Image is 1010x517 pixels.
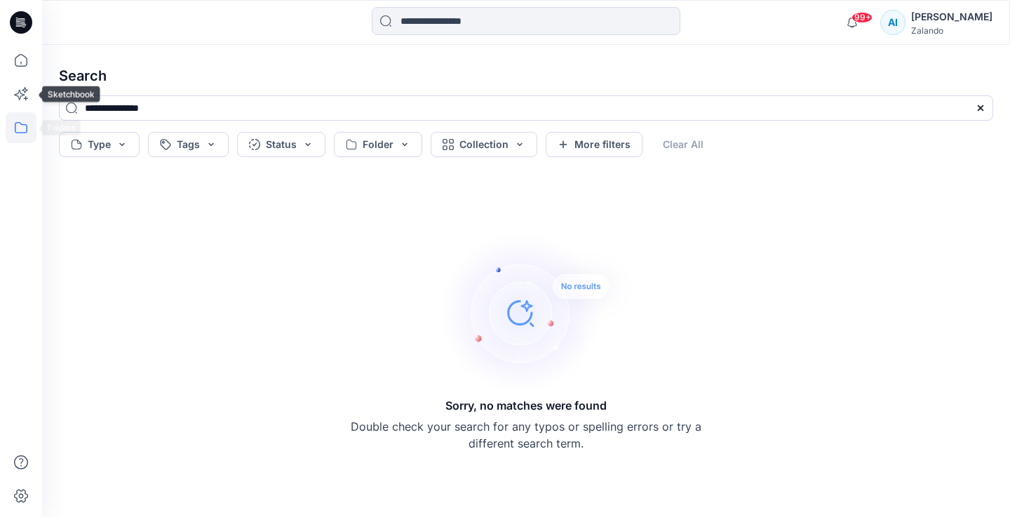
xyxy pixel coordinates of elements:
[334,132,422,157] button: Folder
[851,12,873,23] span: 99+
[445,397,607,414] h5: Sorry, no matches were found
[439,229,635,397] img: Sorry, no matches were found
[546,132,642,157] button: More filters
[59,132,140,157] button: Type
[237,132,325,157] button: Status
[48,56,1004,95] h4: Search
[911,25,992,36] div: Zalando
[351,418,701,452] p: Double check your search for any typos or spelling errors or try a different search term.
[911,8,992,25] div: [PERSON_NAME]
[880,10,905,35] div: AI
[431,132,537,157] button: Collection
[148,132,229,157] button: Tags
